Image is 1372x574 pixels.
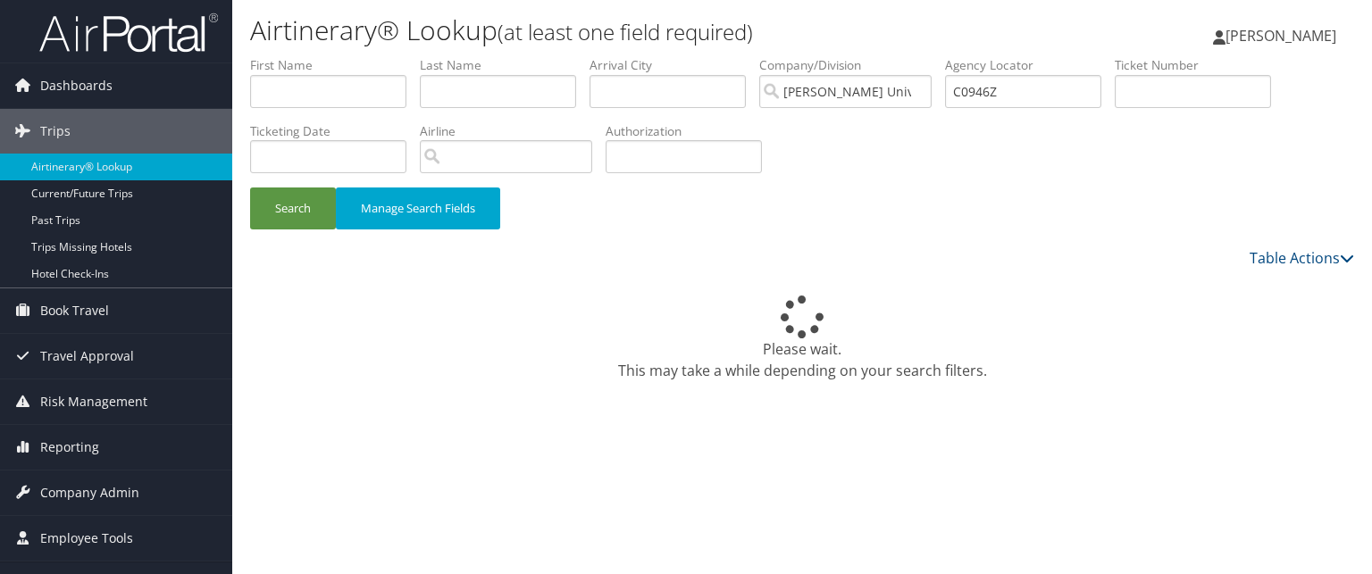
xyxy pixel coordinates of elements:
label: Ticket Number [1115,56,1284,74]
img: airportal-logo.png [39,12,218,54]
label: Last Name [420,56,590,74]
label: Company/Division [759,56,945,74]
a: Table Actions [1250,248,1354,268]
button: Search [250,187,336,229]
span: Book Travel [40,288,109,333]
h1: Airtinerary® Lookup [250,12,986,49]
span: Trips [40,109,71,154]
label: Arrival City [590,56,759,74]
label: Agency Locator [945,56,1115,74]
span: [PERSON_NAME] [1226,26,1336,46]
span: Travel Approval [40,334,134,379]
div: Please wait. This may take a while depending on your search filters. [250,295,1354,381]
a: [PERSON_NAME] [1213,9,1354,62]
span: Company Admin [40,470,139,515]
label: Airline [420,122,606,140]
small: (at least one field required) [498,17,753,46]
span: Reporting [40,425,99,470]
label: First Name [250,56,420,74]
button: Manage Search Fields [336,187,500,229]
label: Ticketing Date [250,122,420,140]
span: Dashboards [40,63,113,108]
span: Risk Management [40,379,147,424]
span: Employee Tools [40,516,133,561]
label: Authorization [606,122,775,140]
